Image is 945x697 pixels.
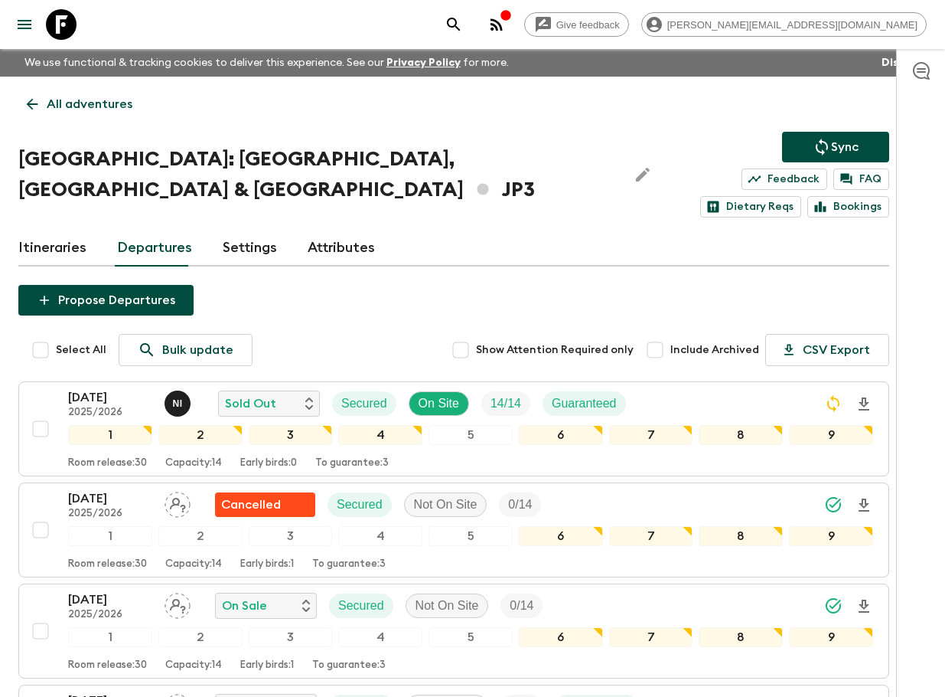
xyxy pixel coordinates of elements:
a: Itineraries [18,230,86,267]
div: Trip Fill [499,492,541,517]
div: Trip Fill [481,391,530,416]
button: search adventures [438,9,469,40]
div: 7 [609,526,693,546]
div: 3 [249,526,333,546]
div: 9 [789,526,873,546]
p: Capacity: 14 [165,558,222,571]
a: Attributes [308,230,375,267]
p: Not On Site [415,597,479,615]
p: Room release: 30 [68,558,147,571]
span: [PERSON_NAME][EMAIL_ADDRESS][DOMAIN_NAME] [659,19,926,31]
p: Guaranteed [552,394,617,413]
button: NI [165,391,194,417]
div: 2 [158,627,243,647]
button: Sync adventure departures to the booking engine [782,132,889,162]
button: [DATE]2025/2026Assign pack leaderOn SaleSecuredNot On SiteTrip Fill123456789Room release:30Capaci... [18,584,889,679]
p: 0 / 14 [508,496,532,514]
a: Dietary Reqs [700,196,801,218]
a: Bulk update [119,334,253,366]
a: All adventures [18,89,141,119]
p: Early birds: 1 [240,659,294,672]
span: Show Attention Required only [476,342,634,358]
p: To guarantee: 3 [315,457,389,470]
p: Early birds: 0 [240,457,297,470]
p: 2025/2026 [68,508,152,520]
p: [DATE] [68,388,152,407]
p: Room release: 30 [68,457,147,470]
div: 9 [789,425,873,445]
div: 5 [429,425,513,445]
div: 4 [338,526,422,546]
p: To guarantee: 3 [312,558,386,571]
p: Capacity: 14 [165,457,222,470]
a: Bookings [807,196,889,218]
p: Secured [341,394,387,413]
div: 1 [68,627,152,647]
p: Cancelled [221,496,281,514]
div: Secured [329,594,393,618]
svg: Download Onboarding [855,597,873,616]
div: Secured [332,391,396,416]
svg: Synced Successfully [824,496,842,514]
div: 6 [519,425,603,445]
p: Bulk update [162,341,233,359]
p: All adventures [47,95,132,113]
div: [PERSON_NAME][EMAIL_ADDRESS][DOMAIN_NAME] [641,12,927,37]
span: Assign pack leader [165,496,191,509]
div: 2 [158,425,243,445]
div: 3 [249,627,333,647]
a: Settings [223,230,277,267]
div: 8 [699,627,783,647]
div: 5 [429,526,513,546]
p: N I [172,398,182,410]
span: Give feedback [548,19,628,31]
div: Trip Fill [500,594,543,618]
div: 6 [519,526,603,546]
p: Not On Site [414,496,477,514]
p: [DATE] [68,489,152,508]
div: Not On Site [404,492,487,517]
p: [DATE] [68,591,152,609]
span: Include Archived [670,342,759,358]
a: Give feedback [524,12,629,37]
p: 0 / 14 [510,597,533,615]
p: Sync [831,138,859,156]
svg: Download Onboarding [855,395,873,414]
button: CSV Export [765,334,889,366]
a: Privacy Policy [386,57,461,68]
p: On Site [419,394,459,413]
button: [DATE]2025/2026Assign pack leaderFlash Pack cancellationSecuredNot On SiteTrip Fill123456789Room ... [18,483,889,578]
div: 3 [249,425,333,445]
div: 2 [158,526,243,546]
div: 6 [519,627,603,647]
p: Secured [338,597,384,615]
div: 7 [609,627,693,647]
button: Dismiss [878,52,927,74]
svg: Sync Required - Changes detected [824,394,842,413]
button: [DATE]2025/2026Naoya IshidaSold OutSecuredOn SiteTrip FillGuaranteed123456789Room release:30Capac... [18,381,889,476]
div: Not On Site [406,594,489,618]
p: 2025/2026 [68,609,152,621]
p: Room release: 30 [68,659,147,672]
p: Capacity: 14 [165,659,222,672]
p: Early birds: 1 [240,558,294,571]
span: Select All [56,342,106,358]
a: Feedback [741,169,827,190]
p: 2025/2026 [68,407,152,419]
div: 1 [68,526,152,546]
a: FAQ [833,169,889,190]
p: To guarantee: 3 [312,659,386,672]
button: Edit Adventure Title [627,144,658,205]
h1: [GEOGRAPHIC_DATA]: [GEOGRAPHIC_DATA], [GEOGRAPHIC_DATA] & [GEOGRAPHIC_DATA] JP3 [18,144,615,205]
p: 14 / 14 [490,394,521,413]
p: Secured [337,496,383,514]
div: 4 [338,627,422,647]
svg: Synced Successfully [824,597,842,615]
svg: Download Onboarding [855,496,873,515]
p: Sold Out [225,394,276,413]
div: 9 [789,627,873,647]
div: 8 [699,425,783,445]
button: menu [9,9,40,40]
span: Naoya Ishida [165,395,194,407]
div: 1 [68,425,152,445]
